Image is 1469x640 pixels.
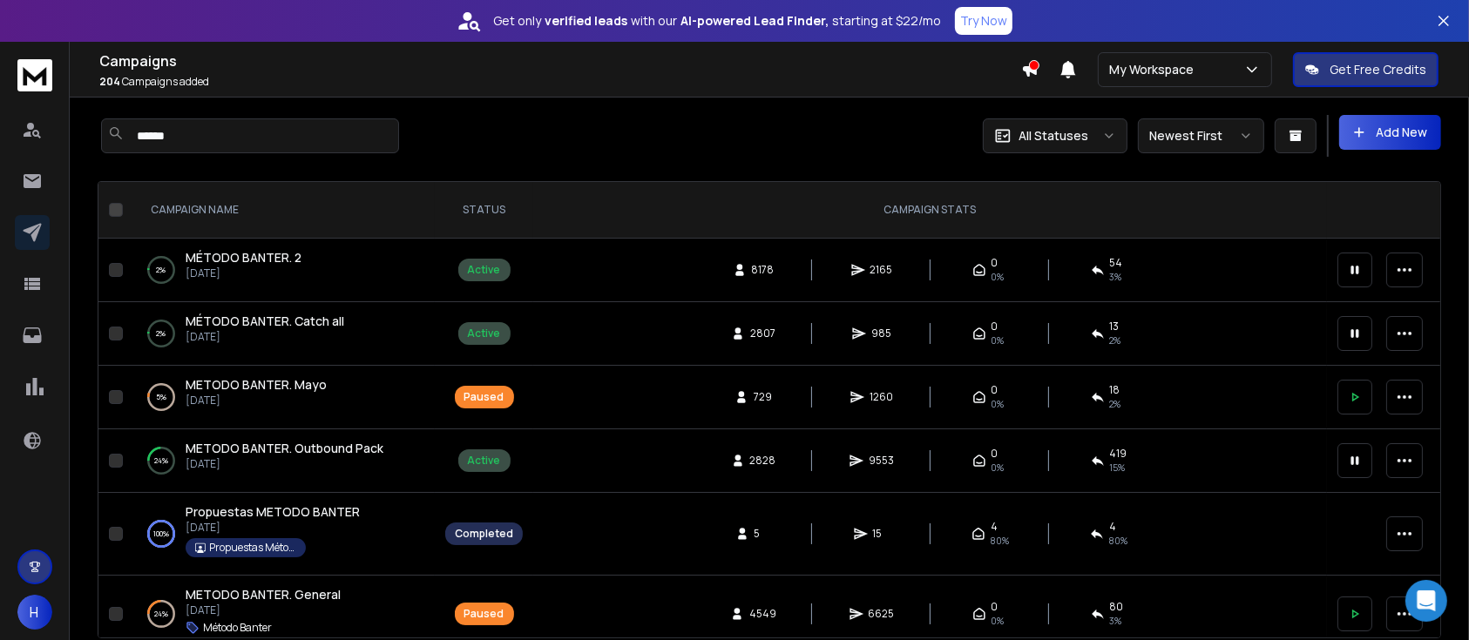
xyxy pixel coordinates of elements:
[1109,534,1127,548] span: 80 %
[869,454,894,468] span: 9553
[749,607,776,621] span: 4549
[1330,61,1426,78] p: Get Free Credits
[1110,256,1123,270] span: 54
[1339,115,1441,150] button: Add New
[464,607,504,621] div: Paused
[1293,52,1439,87] button: Get Free Credits
[17,59,52,91] img: logo
[154,605,168,623] p: 24 %
[869,607,895,621] span: 6625
[99,51,1021,71] h1: Campaigns
[1110,333,1121,347] span: 2 %
[992,333,1005,347] span: 0%
[186,521,360,535] p: [DATE]
[435,182,533,239] th: STATUS
[455,527,513,541] div: Completed
[1110,270,1122,284] span: 3 %
[1110,383,1120,397] span: 18
[186,376,327,393] span: METODO BANTER. Mayo
[468,263,501,277] div: Active
[1110,600,1124,614] span: 80
[468,327,501,340] div: Active
[873,527,890,541] span: 15
[130,366,435,429] td: 5%METODO BANTER. Mayo[DATE]
[154,452,168,469] p: 24 %
[871,327,891,340] span: 985
[992,320,999,333] span: 0
[755,527,772,541] span: 5
[130,302,435,366] td: 2%MÉTODO BANTER. Catch all[DATE]
[186,503,360,520] span: Propuestas METODO BANTER
[992,447,999,461] span: 0
[1110,320,1120,333] span: 13
[186,249,301,266] a: MÉTODO BANTER. 2
[1019,127,1088,145] p: All Statuses
[186,457,383,471] p: [DATE]
[870,390,893,404] span: 1260
[1138,118,1264,153] button: Newest First
[186,603,341,617] p: [DATE]
[130,239,435,302] td: 2%MÉTODO BANTER. 2[DATE]
[1109,520,1116,534] span: 4
[130,182,435,239] th: CAMPAIGN NAME
[130,493,435,576] td: 100%Propuestas METODO BANTER[DATE]Propuestas Método Banter
[130,429,435,493] td: 24%METODO BANTER. Outbound Pack[DATE]
[186,503,360,521] a: Propuestas METODO BANTER
[464,390,504,404] div: Paused
[203,621,272,635] p: Método Banter
[156,388,166,406] p: 5 %
[992,256,999,270] span: 0
[754,390,772,404] span: 729
[533,182,1327,239] th: CAMPAIGN STATS
[545,12,627,30] strong: verified leads
[157,325,166,342] p: 2 %
[186,313,344,329] span: MÉTODO BANTER. Catch all
[1110,447,1127,461] span: 419
[209,541,296,555] p: Propuestas Método Banter
[157,261,166,279] p: 2 %
[493,12,941,30] p: Get only with our starting at $22/mo
[153,525,169,542] p: 100 %
[186,586,341,603] span: METODO BANTER. General
[750,454,776,468] span: 2828
[186,586,341,603] a: METODO BANTER. General
[955,7,1012,35] button: Try Now
[992,614,1005,628] span: 0%
[1110,397,1121,411] span: 2 %
[186,266,301,280] p: [DATE]
[468,454,501,468] div: Active
[680,12,829,30] strong: AI-powered Lead Finder,
[1405,580,1447,622] div: Open Intercom Messenger
[186,440,383,456] span: METODO BANTER. Outbound Pack
[1109,61,1201,78] p: My Workspace
[186,249,301,266] span: MÉTODO BANTER. 2
[992,600,999,614] span: 0
[186,330,344,344] p: [DATE]
[992,383,999,397] span: 0
[1110,614,1122,628] span: 3 %
[991,534,1009,548] span: 80 %
[1110,461,1126,475] span: 15 %
[992,270,1005,284] span: 0%
[992,397,1005,411] span: 0%
[99,74,120,89] span: 204
[752,263,775,277] span: 8178
[186,440,383,457] a: METODO BANTER. Outbound Pack
[186,376,327,394] a: METODO BANTER. Mayo
[991,520,998,534] span: 4
[17,595,52,630] button: H
[186,394,327,408] p: [DATE]
[99,75,1021,89] p: Campaigns added
[960,12,1007,30] p: Try Now
[186,313,344,330] a: MÉTODO BANTER. Catch all
[750,327,775,340] span: 2807
[870,263,893,277] span: 2165
[992,461,1005,475] span: 0%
